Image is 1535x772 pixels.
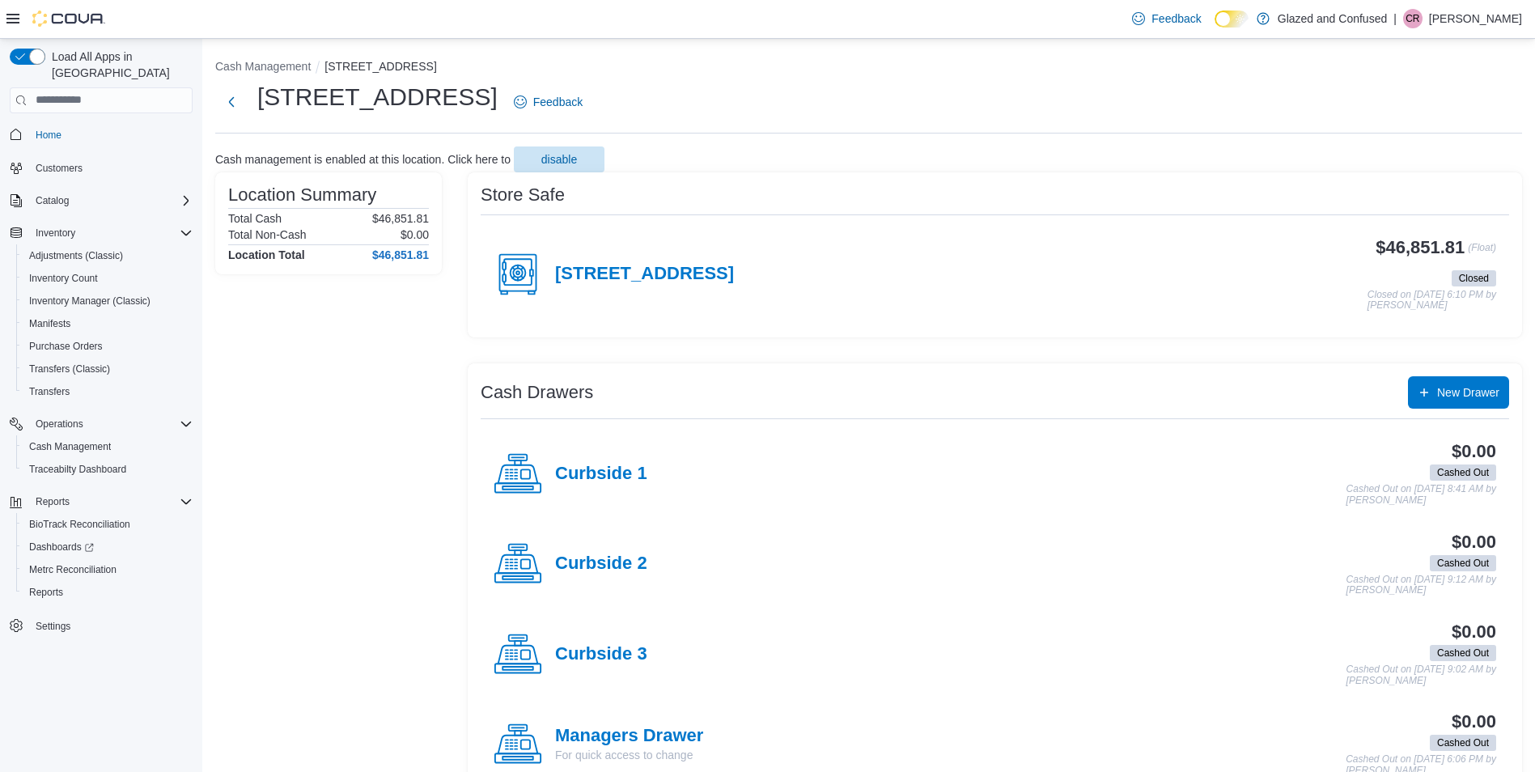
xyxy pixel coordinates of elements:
[23,515,137,534] a: BioTrack Reconciliation
[1151,11,1201,27] span: Feedback
[29,563,117,576] span: Metrc Reconciliation
[1126,2,1207,35] a: Feedback
[1346,664,1496,686] p: Cashed Out on [DATE] 9:02 AM by [PERSON_NAME]
[16,536,199,558] a: Dashboards
[16,380,199,403] button: Transfers
[29,463,126,476] span: Traceabilty Dashboard
[23,460,193,479] span: Traceabilty Dashboard
[1459,271,1489,286] span: Closed
[29,340,103,353] span: Purchase Orders
[1406,9,1419,28] span: CR
[29,223,193,243] span: Inventory
[23,437,193,456] span: Cash Management
[23,291,193,311] span: Inventory Manager (Classic)
[23,460,133,479] a: Traceabilty Dashboard
[1376,238,1465,257] h3: $46,851.81
[3,189,199,212] button: Catalog
[1452,712,1496,732] h3: $0.00
[401,228,429,241] p: $0.00
[215,86,248,118] button: Next
[555,264,734,285] h4: [STREET_ADDRESS]
[23,291,157,311] a: Inventory Manager (Classic)
[228,185,376,205] h3: Location Summary
[29,492,193,511] span: Reports
[36,194,69,207] span: Catalog
[16,244,199,267] button: Adjustments (Classic)
[29,295,151,308] span: Inventory Manager (Classic)
[1437,646,1489,660] span: Cashed Out
[29,617,77,636] a: Settings
[23,314,193,333] span: Manifests
[29,158,193,178] span: Customers
[1430,645,1496,661] span: Cashed Out
[32,11,105,27] img: Cova
[16,558,199,581] button: Metrc Reconciliation
[23,560,193,579] span: Metrc Reconciliation
[23,515,193,534] span: BioTrack Reconciliation
[481,383,593,402] h3: Cash Drawers
[533,94,583,110] span: Feedback
[16,358,199,380] button: Transfers (Classic)
[23,359,117,379] a: Transfers (Classic)
[23,382,193,401] span: Transfers
[555,464,647,485] h4: Curbside 1
[23,269,104,288] a: Inventory Count
[29,414,90,434] button: Operations
[215,60,311,73] button: Cash Management
[29,385,70,398] span: Transfers
[372,248,429,261] h4: $46,851.81
[23,314,77,333] a: Manifests
[36,620,70,633] span: Settings
[23,246,129,265] a: Adjustments (Classic)
[1452,442,1496,461] h3: $0.00
[514,146,604,172] button: disable
[36,227,75,240] span: Inventory
[3,123,199,146] button: Home
[23,437,117,456] a: Cash Management
[3,156,199,180] button: Customers
[1278,9,1387,28] p: Glazed and Confused
[29,191,193,210] span: Catalog
[1430,735,1496,751] span: Cashed Out
[16,267,199,290] button: Inventory Count
[23,537,100,557] a: Dashboards
[1429,9,1522,28] p: [PERSON_NAME]
[29,414,193,434] span: Operations
[1393,9,1397,28] p: |
[1408,376,1509,409] button: New Drawer
[1430,464,1496,481] span: Cashed Out
[29,518,130,531] span: BioTrack Reconciliation
[29,223,82,243] button: Inventory
[555,644,647,665] h4: Curbside 3
[23,359,193,379] span: Transfers (Classic)
[29,249,123,262] span: Adjustments (Classic)
[16,581,199,604] button: Reports
[215,153,511,166] p: Cash management is enabled at this location. Click here to
[257,81,498,113] h1: [STREET_ADDRESS]
[36,162,83,175] span: Customers
[29,317,70,330] span: Manifests
[23,583,70,602] a: Reports
[507,86,589,118] a: Feedback
[541,151,577,168] span: disable
[1346,575,1496,596] p: Cashed Out on [DATE] 9:12 AM by [PERSON_NAME]
[10,117,193,680] nav: Complex example
[555,554,647,575] h4: Curbside 2
[23,246,193,265] span: Adjustments (Classic)
[23,382,76,401] a: Transfers
[555,747,703,763] p: For quick access to change
[1437,556,1489,571] span: Cashed Out
[481,185,565,205] h3: Store Safe
[16,312,199,335] button: Manifests
[372,212,429,225] p: $46,851.81
[23,337,193,356] span: Purchase Orders
[29,125,193,145] span: Home
[45,49,193,81] span: Load All Apps in [GEOGRAPHIC_DATA]
[1430,555,1496,571] span: Cashed Out
[29,191,75,210] button: Catalog
[228,248,305,261] h4: Location Total
[29,272,98,285] span: Inventory Count
[1368,290,1496,312] p: Closed on [DATE] 6:10 PM by [PERSON_NAME]
[29,440,111,453] span: Cash Management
